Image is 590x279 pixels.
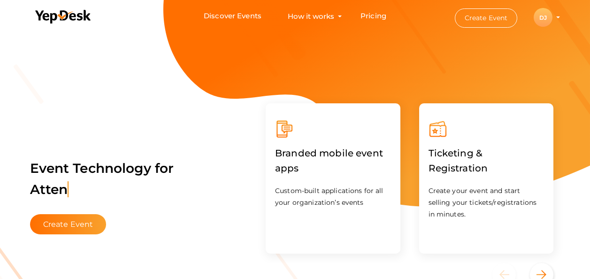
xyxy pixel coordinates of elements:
button: Create Event [30,214,107,234]
profile-pic: DJ [534,14,552,21]
label: Ticketing & Registration [429,139,544,183]
a: Pricing [360,8,386,25]
a: Ticketing & Registration [429,164,544,173]
label: Branded mobile event apps [275,139,391,183]
button: Create Event [455,8,518,28]
p: Custom-built applications for all your organization’s events [275,185,391,209]
div: DJ [534,8,552,27]
a: Discover Events [204,8,261,25]
button: How it works [285,8,337,25]
p: Create your event and start selling your tickets/registrations in minutes. [429,185,544,220]
button: DJ [531,8,555,27]
span: Atten [30,181,69,197]
a: Branded mobile event apps [275,164,391,173]
label: Event Technology for [30,146,174,212]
